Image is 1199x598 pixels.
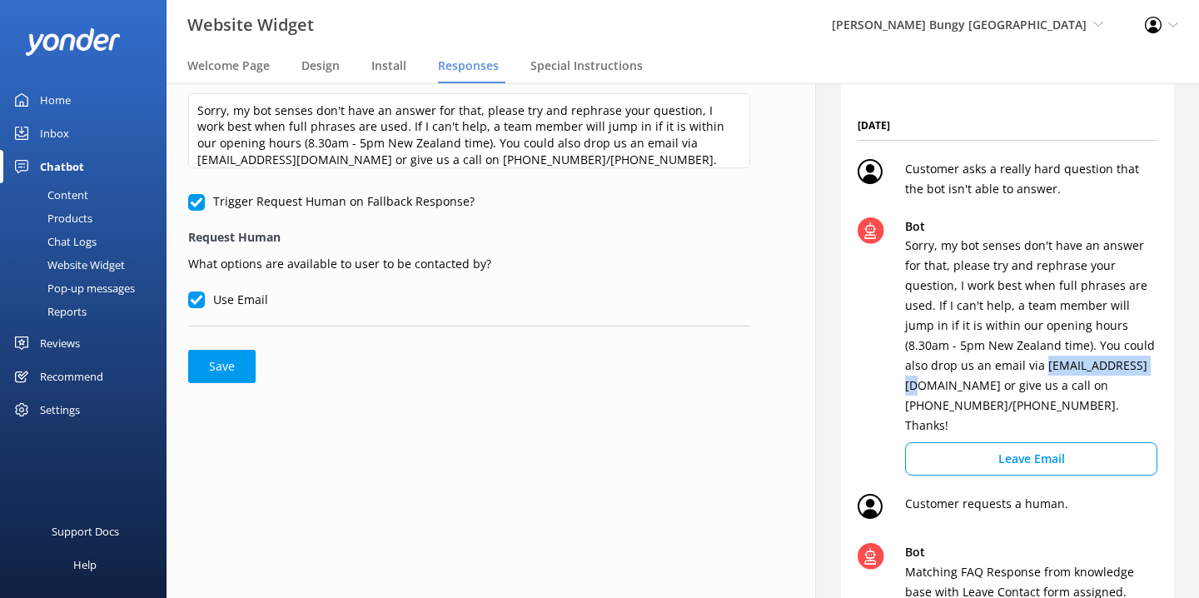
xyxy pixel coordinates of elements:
p: Sorry, my bot senses don't have an answer for that, please try and rephrase your question, I work... [905,236,1157,436]
label: Use Email [188,291,268,309]
div: Chatbot [40,150,84,183]
a: Reports [10,300,167,323]
span: [DATE] [858,117,1157,141]
div: Website Widget [10,253,125,277]
span: Install [371,57,406,74]
a: Website Widget [10,253,167,277]
div: Support Docs [52,515,119,548]
a: Products [10,207,167,230]
label: Trigger Request Human on Fallback Response? [188,192,475,211]
div: Reports [10,300,87,323]
div: Home [40,83,71,117]
p: Customer requests a human. [905,494,1068,525]
button: Leave Email [905,442,1157,476]
div: Pop-up messages [10,277,135,300]
div: Inbox [40,117,69,150]
div: Recommend [40,360,103,393]
p: Bot [905,543,1157,561]
label: Request Human [188,228,750,247]
a: Content [10,183,167,207]
div: Chat Logs [10,230,97,253]
span: Welcome Page [187,57,270,74]
p: What options are available to user to be contacted by? [188,251,750,273]
div: Reviews [40,326,80,360]
div: Settings [40,393,80,426]
p: Bot [905,217,1157,236]
a: Pop-up messages [10,277,167,300]
a: Chat Logs [10,230,167,253]
span: Special Instructions [530,57,643,74]
span: Design [301,57,340,74]
p: Customer asks a really hard question that the bot isn't able to answer. [905,159,1157,199]
h3: Website Widget [187,12,314,38]
div: Content [10,183,88,207]
textarea: Sorry, my bot senses don't have an answer for that, please try and rephrase your question, I work... [188,93,750,168]
div: Help [73,548,97,581]
span: [PERSON_NAME] Bungy [GEOGRAPHIC_DATA] [832,17,1087,32]
img: yonder-white-logo.png [25,28,121,56]
span: Responses [438,57,499,74]
button: Save [188,350,256,383]
div: Products [10,207,92,230]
